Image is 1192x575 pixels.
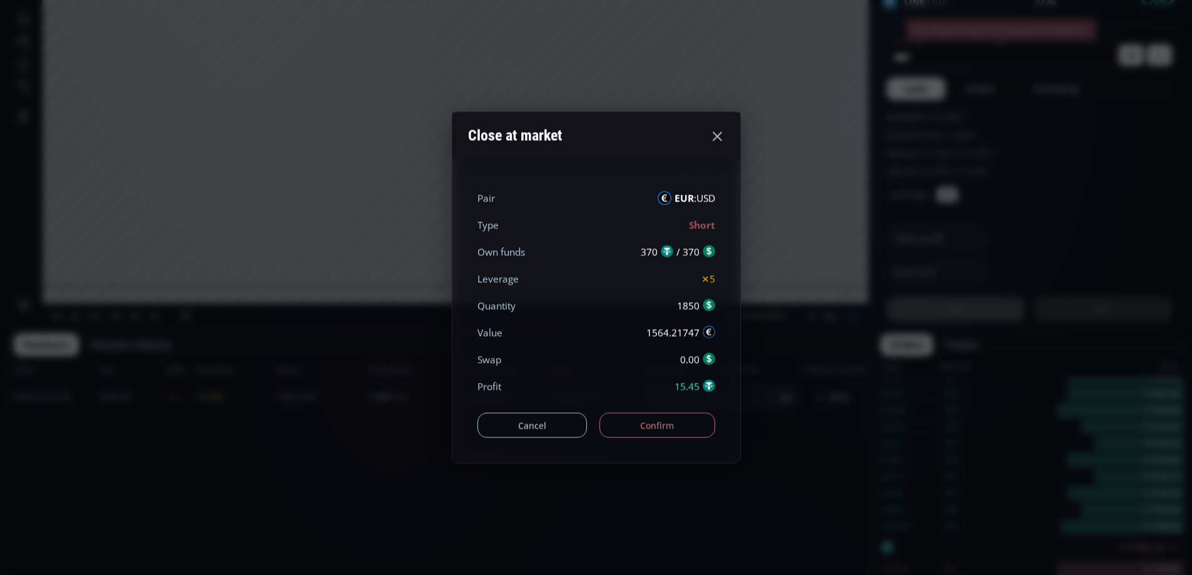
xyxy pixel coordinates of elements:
b: Short [689,218,715,232]
div: Hide Drawings Toolbar [29,512,34,529]
div: L [247,31,252,40]
div: 1850 [677,299,715,313]
div: 117769.44 [205,31,243,40]
div: O [149,31,156,40]
div: 370 / 370 [641,245,715,259]
div: 117769.24 [301,31,339,40]
div: D [106,7,113,17]
div: Own funds [477,245,525,259]
div: Volume [41,45,68,54]
div: auto [837,549,854,559]
button: Cancel [477,413,588,438]
div: Toggle Log Scale [812,542,833,566]
div: 3m [81,549,93,559]
div: 1m [102,549,114,559]
div: Toggle Percentage [795,542,812,566]
span: :USD [675,191,715,205]
span: 16:14:44 (UTC) [718,549,778,559]
div: Leverage [477,272,519,286]
div:  [11,167,21,179]
div: 114048.94 [156,31,195,40]
div: 14.125K [73,45,103,54]
div: 0.00 [680,353,715,367]
div: 5d [123,549,133,559]
div: ✕5 [701,272,715,286]
div: 1564.21747 [646,326,715,340]
div: Indicators [233,7,272,17]
div: 1y [63,549,73,559]
div: Go to [168,542,188,566]
button: 16:14:44 (UTC) [714,542,783,566]
div: Profit [477,380,501,394]
div: 1D [61,29,81,40]
div: 113966.67 [252,31,290,40]
div: Close at market [468,120,562,151]
div: Pair [477,191,495,205]
div: Bitcoin [81,29,118,40]
div: 15.45 [675,380,715,394]
div: Market open [128,29,139,40]
div: Toggle Auto Scale [833,542,858,566]
div: H [198,31,205,40]
div: Value [477,326,502,340]
div: 5y [45,549,54,559]
div: 1d [141,549,151,559]
div: Quantity [477,299,516,313]
div: Swap [477,353,501,367]
div: log [817,549,828,559]
div: C [295,31,301,40]
div: BTC [41,29,61,40]
div: Type [477,218,499,232]
button: Confirm [599,413,715,438]
div: +3720.31 (+3.26%) [343,31,412,40]
div: Compare [168,7,205,17]
b: EUR [675,191,694,205]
